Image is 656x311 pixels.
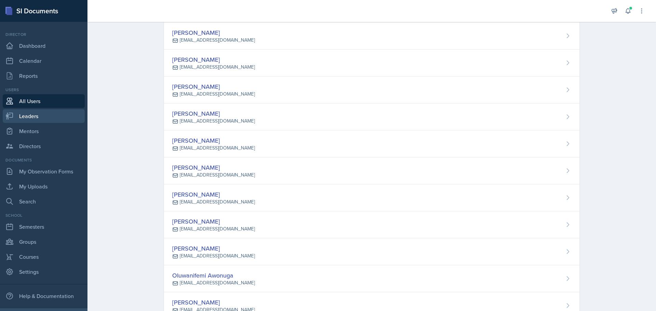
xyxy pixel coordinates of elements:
[172,136,255,145] div: [PERSON_NAME]
[164,265,579,292] a: Oluwanifemi Awonuga [EMAIL_ADDRESS][DOMAIN_NAME]
[172,271,255,280] div: Oluwanifemi Awonuga
[164,50,579,76] a: [PERSON_NAME] [EMAIL_ADDRESS][DOMAIN_NAME]
[172,190,255,199] div: [PERSON_NAME]
[164,157,579,184] a: [PERSON_NAME] [EMAIL_ADDRESS][DOMAIN_NAME]
[3,139,85,153] a: Directors
[3,180,85,193] a: My Uploads
[172,298,255,307] div: [PERSON_NAME]
[3,124,85,138] a: Mentors
[180,90,255,98] div: [EMAIL_ADDRESS][DOMAIN_NAME]
[172,55,255,64] div: [PERSON_NAME]
[3,69,85,83] a: Reports
[164,103,579,130] a: [PERSON_NAME] [EMAIL_ADDRESS][DOMAIN_NAME]
[172,82,255,91] div: [PERSON_NAME]
[3,195,85,208] a: Search
[3,220,85,234] a: Semesters
[180,171,255,179] div: [EMAIL_ADDRESS][DOMAIN_NAME]
[180,198,255,206] div: [EMAIL_ADDRESS][DOMAIN_NAME]
[172,109,255,118] div: [PERSON_NAME]
[172,244,255,253] div: [PERSON_NAME]
[3,265,85,279] a: Settings
[164,23,579,50] a: [PERSON_NAME] [EMAIL_ADDRESS][DOMAIN_NAME]
[180,144,255,152] div: [EMAIL_ADDRESS][DOMAIN_NAME]
[3,94,85,108] a: All Users
[3,157,85,163] div: Documents
[180,279,255,286] div: [EMAIL_ADDRESS][DOMAIN_NAME]
[164,211,579,238] a: [PERSON_NAME] [EMAIL_ADDRESS][DOMAIN_NAME]
[180,63,255,71] div: [EMAIL_ADDRESS][DOMAIN_NAME]
[172,217,255,226] div: [PERSON_NAME]
[180,225,255,232] div: [EMAIL_ADDRESS][DOMAIN_NAME]
[172,28,255,37] div: [PERSON_NAME]
[3,109,85,123] a: Leaders
[180,117,255,125] div: [EMAIL_ADDRESS][DOMAIN_NAME]
[180,37,255,44] div: [EMAIL_ADDRESS][DOMAIN_NAME]
[164,130,579,157] a: [PERSON_NAME] [EMAIL_ADDRESS][DOMAIN_NAME]
[3,289,85,303] div: Help & Documentation
[164,184,579,211] a: [PERSON_NAME] [EMAIL_ADDRESS][DOMAIN_NAME]
[3,212,85,218] div: School
[3,39,85,53] a: Dashboard
[3,165,85,178] a: My Observation Forms
[164,76,579,103] a: [PERSON_NAME] [EMAIL_ADDRESS][DOMAIN_NAME]
[3,250,85,264] a: Courses
[3,31,85,38] div: Director
[3,54,85,68] a: Calendar
[3,87,85,93] div: Users
[180,252,255,259] div: [EMAIL_ADDRESS][DOMAIN_NAME]
[172,163,255,172] div: [PERSON_NAME]
[3,235,85,249] a: Groups
[164,238,579,265] a: [PERSON_NAME] [EMAIL_ADDRESS][DOMAIN_NAME]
